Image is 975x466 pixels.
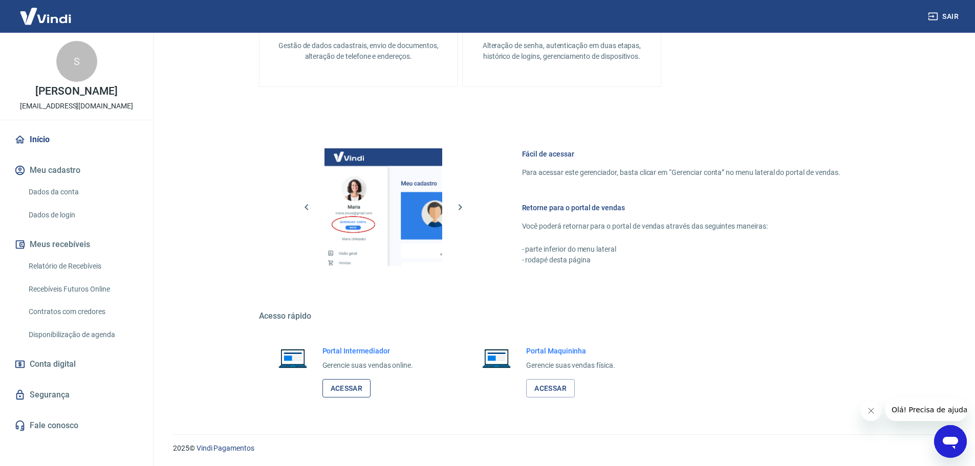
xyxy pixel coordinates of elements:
p: [PERSON_NAME] [35,86,117,97]
h6: Fácil de acessar [522,149,840,159]
p: Gerencie suas vendas física. [526,360,615,371]
a: Recebíveis Futuros Online [25,279,141,300]
div: S [56,41,97,82]
p: Gestão de dados cadastrais, envio de documentos, alteração de telefone e endereços. [276,40,441,62]
img: Imagem de um notebook aberto [475,346,518,370]
iframe: Button to launch messaging window [934,425,967,458]
span: Conta digital [30,357,76,371]
button: Sair [926,7,963,26]
p: Gerencie suas vendas online. [322,360,414,371]
p: Para acessar este gerenciador, basta clicar em “Gerenciar conta” no menu lateral do portal de ven... [522,167,840,178]
p: Você poderá retornar para o portal de vendas através das seguintes maneiras: [522,221,840,232]
iframe: Message from company [885,398,967,421]
a: Dados de login [25,205,141,226]
h6: Portal Intermediador [322,346,414,356]
h6: Retorne para o portal de vendas [522,203,840,213]
p: - rodapé desta página [522,255,840,265]
a: Contratos com credores [25,301,141,322]
a: Relatório de Recebíveis [25,256,141,277]
a: Vindi Pagamentos [197,444,254,452]
a: Conta digital [12,353,141,375]
p: [EMAIL_ADDRESS][DOMAIN_NAME] [20,101,133,112]
img: Imagem de um notebook aberto [271,346,314,370]
img: Imagem da dashboard mostrando o botão de gerenciar conta na sidebar no lado esquerdo [324,148,442,266]
a: Início [12,128,141,151]
a: Dados da conta [25,182,141,203]
img: Vindi [12,1,79,32]
p: Alteração de senha, autenticação em duas etapas, histórico de logins, gerenciamento de dispositivos. [479,40,644,62]
p: - parte inferior do menu lateral [522,244,840,255]
a: Fale conosco [12,414,141,437]
h6: Portal Maquininha [526,346,615,356]
a: Segurança [12,384,141,406]
p: 2025 © [173,443,950,454]
button: Meu cadastro [12,159,141,182]
span: Olá! Precisa de ajuda? [6,7,86,15]
a: Disponibilização de agenda [25,324,141,345]
button: Meus recebíveis [12,233,141,256]
h5: Acesso rápido [259,311,865,321]
a: Acessar [526,379,575,398]
a: Acessar [322,379,371,398]
iframe: Close message [861,401,881,421]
